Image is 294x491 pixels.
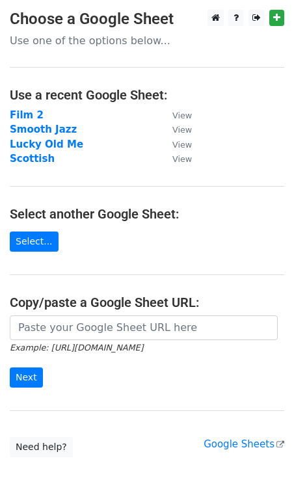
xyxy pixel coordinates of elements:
small: View [172,111,192,120]
h4: Use a recent Google Sheet: [10,87,284,103]
small: View [172,125,192,135]
small: View [172,154,192,164]
h4: Copy/paste a Google Sheet URL: [10,295,284,310]
input: Next [10,367,43,388]
a: View [159,153,192,165]
a: View [159,109,192,121]
p: Use one of the options below... [10,34,284,47]
a: Need help? [10,437,73,457]
iframe: Chat Widget [229,429,294,491]
a: Scottish [10,153,55,165]
a: Film 2 [10,109,44,121]
a: Lucky Old Me [10,139,83,150]
a: View [159,139,192,150]
h3: Choose a Google Sheet [10,10,284,29]
small: Example: [URL][DOMAIN_NAME] [10,343,143,352]
a: Google Sheets [204,438,284,450]
a: View [159,124,192,135]
a: Select... [10,232,59,252]
input: Paste your Google Sheet URL here [10,315,278,340]
a: Smooth Jazz [10,124,77,135]
h4: Select another Google Sheet: [10,206,284,222]
small: View [172,140,192,150]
